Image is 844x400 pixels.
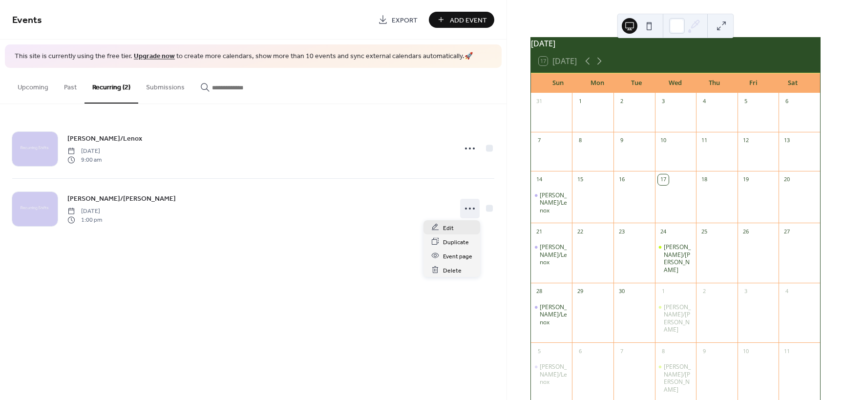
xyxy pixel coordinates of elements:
[695,73,734,93] div: Thu
[443,251,472,261] span: Event page
[664,363,693,393] div: [PERSON_NAME]/[PERSON_NAME]
[699,135,710,146] div: 11
[740,346,751,357] div: 10
[740,286,751,297] div: 3
[67,216,102,225] span: 1:00 pm
[658,174,669,185] div: 17
[740,135,751,146] div: 12
[539,73,578,93] div: Sun
[616,346,627,357] div: 7
[699,286,710,297] div: 2
[740,96,751,107] div: 5
[616,174,627,185] div: 16
[575,135,586,146] div: 8
[699,346,710,357] div: 9
[734,73,773,93] div: Fri
[392,15,418,25] span: Export
[658,226,669,237] div: 24
[781,135,792,146] div: 13
[540,191,569,214] div: [PERSON_NAME]/Lenox
[531,363,572,386] div: Barbara B/Lenox
[531,303,572,326] div: Barbara B/Lenox
[67,207,102,215] span: [DATE]
[616,135,627,146] div: 9
[56,68,84,103] button: Past
[655,363,696,393] div: Vera/Adams
[534,226,545,237] div: 21
[616,96,627,107] div: 2
[534,346,545,357] div: 5
[773,73,812,93] div: Sat
[443,265,462,275] span: Delete
[443,223,454,233] span: Edit
[84,68,138,104] button: Recurring (2)
[617,73,656,93] div: Tue
[658,346,669,357] div: 8
[575,286,586,297] div: 29
[531,38,820,49] div: [DATE]
[429,12,494,28] button: Add Event
[658,96,669,107] div: 3
[15,52,473,62] span: This site is currently using the free tier. to create more calendars, show more than 10 events an...
[12,11,42,30] span: Events
[699,226,710,237] div: 25
[658,286,669,297] div: 1
[616,226,627,237] div: 23
[534,96,545,107] div: 31
[534,135,545,146] div: 7
[781,174,792,185] div: 20
[531,191,572,214] div: Barbara B/Lenox
[67,156,102,165] span: 9:00 am
[740,226,751,237] div: 26
[664,243,693,274] div: [PERSON_NAME]/[PERSON_NAME]
[656,73,695,93] div: Wed
[781,286,792,297] div: 4
[575,226,586,237] div: 22
[740,174,751,185] div: 19
[699,96,710,107] div: 4
[67,147,102,155] span: [DATE]
[699,174,710,185] div: 18
[575,346,586,357] div: 6
[540,303,569,326] div: [PERSON_NAME]/Lenox
[781,346,792,357] div: 11
[616,286,627,297] div: 30
[781,226,792,237] div: 27
[443,237,469,247] span: Duplicate
[658,135,669,146] div: 10
[540,363,569,386] div: [PERSON_NAME]/Lenox
[655,303,696,334] div: Vera/Adams
[781,96,792,107] div: 6
[664,303,693,334] div: [PERSON_NAME]/[PERSON_NAME]
[138,68,192,103] button: Submissions
[540,243,569,266] div: [PERSON_NAME]/Lenox
[371,12,425,28] a: Export
[10,68,56,103] button: Upcoming
[134,50,175,63] a: Upgrade now
[575,96,586,107] div: 1
[67,133,142,144] a: [PERSON_NAME]/Lenox
[575,174,586,185] div: 15
[67,193,176,204] a: [PERSON_NAME]/[PERSON_NAME]
[534,286,545,297] div: 28
[450,15,487,25] span: Add Event
[578,73,617,93] div: Mon
[531,243,572,266] div: Barbara B/Lenox
[534,174,545,185] div: 14
[655,243,696,274] div: Vera/Adams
